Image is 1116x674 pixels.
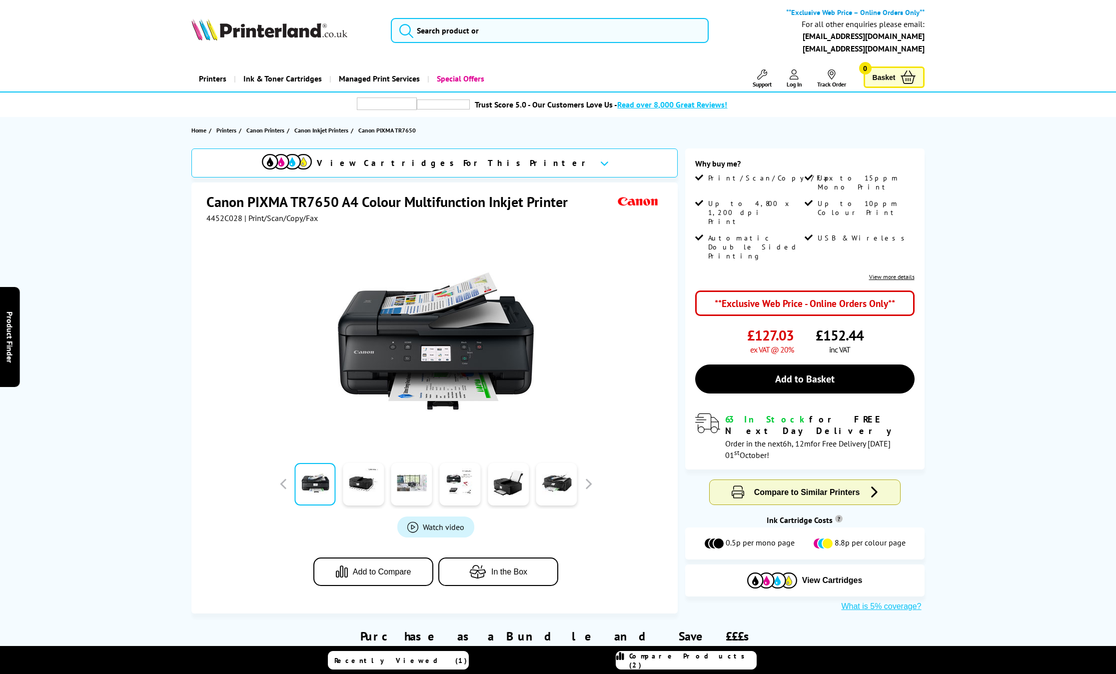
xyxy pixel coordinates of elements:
button: Compare to Similar Printers [710,480,900,504]
a: Canon PIXMA TR7650 [358,125,418,135]
span: £152.44 [816,326,864,344]
div: **Exclusive Web Price - Online Orders Only** [695,290,915,316]
span: Up to 4,800 x 1,200 dpi Print [708,199,803,226]
a: Support [753,69,772,88]
sup: Cost per page [835,515,843,522]
a: Printers [216,125,239,135]
span: Home [191,125,206,135]
a: Special Offers [427,66,492,91]
span: 63 In Stock [725,413,809,425]
a: View more details [869,273,915,280]
span: Product Finder [5,311,15,363]
img: Canon PIXMA TR7650 [338,243,534,439]
span: ex VAT @ 20% [750,344,794,354]
img: trustpilot rating [417,99,470,109]
a: Log In [787,69,802,88]
span: Up to 10ppm Colour Print [818,199,912,217]
span: Compare Products (2) [629,651,756,669]
span: Compare to Similar Printers [754,488,860,496]
span: Log In [787,80,802,88]
span: £127.03 [747,326,794,344]
span: Basket [873,70,896,84]
span: 4452C028 [206,213,242,223]
a: [EMAIL_ADDRESS][DOMAIN_NAME] [803,43,925,53]
span: Print/Scan/Copy/Fax [708,173,837,182]
img: trustpilot rating [357,97,417,110]
span: Recently Viewed (1) [334,656,467,665]
a: Trust Score 5.0 - Our Customers Love Us -Read over 8,000 Great Reviews! [475,99,727,109]
span: Read over 8,000 Great Reviews! [617,99,727,109]
div: for FREE Next Day Delivery [725,413,915,436]
span: View Cartridges [802,576,863,585]
img: Cartridges [747,572,797,588]
div: modal_delivery [695,413,915,459]
span: Canon PIXMA TR7650 [358,125,416,135]
span: Ink & Toner Cartridges [243,66,322,91]
a: Printerland Logo [191,18,378,42]
div: Purchase as a Bundle and Save £££s [191,613,924,661]
a: Basket 0 [864,66,925,88]
input: Search product or [391,18,709,43]
a: Canon Printers [246,125,287,135]
button: In the Box [438,557,558,586]
sup: st [734,448,740,457]
span: Watch video [423,522,464,532]
a: [EMAIL_ADDRESS][DOMAIN_NAME] [803,31,925,41]
a: Track Order [817,69,846,88]
h1: Canon PIXMA TR7650 A4 Colour Multifunction Inkjet Printer [206,192,578,211]
button: What is 5% coverage? [838,601,924,611]
a: Ink & Toner Cartridges [234,66,329,91]
span: USB & Wireless [818,233,910,242]
span: Support [753,80,772,88]
b: **Exclusive Web Price – Online Orders Only** [786,7,925,17]
span: inc VAT [829,344,850,354]
span: Up to 15ppm Mono Print [818,173,912,191]
div: Why buy me? [695,158,915,173]
a: Canon Inkjet Printers [294,125,351,135]
a: Compare Products (2) [616,651,757,669]
span: View Cartridges For This Printer [317,157,592,168]
a: Recently Viewed (1) [328,651,469,669]
a: Managed Print Services [329,66,427,91]
div: For all other enquiries please email: [802,19,925,29]
button: View Cartridges [693,572,917,588]
a: Printers [191,66,234,91]
div: Ink Cartridge Costs [685,515,925,525]
span: Automatic Double Sided Printing [708,233,803,260]
span: 8.8p per colour page [835,537,906,549]
a: Add to Basket [695,364,915,393]
a: Home [191,125,209,135]
img: Printerland Logo [191,18,347,40]
span: Order in the next for Free Delivery [DATE] 01 October! [725,438,891,460]
span: 0.5p per mono page [726,537,795,549]
a: Product_All_Videos [397,516,474,537]
img: View Cartridges [262,154,312,169]
span: Canon Inkjet Printers [294,125,348,135]
button: Add to Compare [313,557,433,586]
span: Add to Compare [353,567,411,576]
img: Canon [615,192,661,211]
span: 0 [859,62,872,74]
span: 6h, 12m [783,438,811,448]
span: Canon Printers [246,125,284,135]
span: Printers [216,125,236,135]
span: | Print/Scan/Copy/Fax [244,213,318,223]
span: In the Box [491,567,527,576]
